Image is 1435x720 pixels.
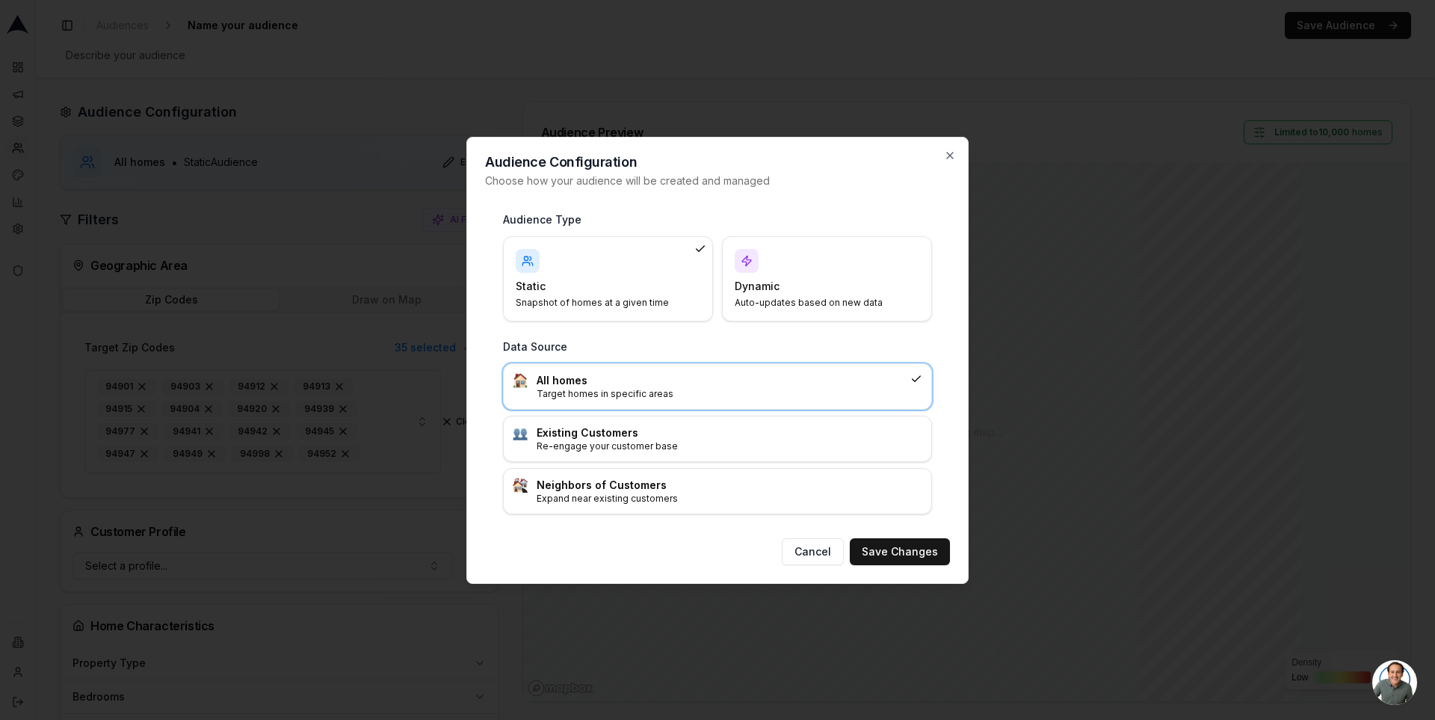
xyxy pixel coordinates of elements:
h3: Neighbors of Customers [537,478,922,493]
p: Auto-updates based on new data [735,297,901,309]
button: Cancel [782,538,844,565]
p: Choose how your audience will be created and managed [485,173,950,188]
div: :busts_in_silhouette:Existing CustomersRe-engage your customer base [503,416,932,462]
h3: Audience Type [503,212,932,227]
div: :house_buildings:Neighbors of CustomersExpand near existing customers [503,468,932,514]
button: Save Changes [850,538,950,565]
p: Target homes in specific areas [537,388,904,400]
img: :busts_in_silhouette: [513,425,528,440]
h3: All homes [537,373,904,388]
p: Expand near existing customers [537,493,922,505]
p: Re-engage your customer base [537,440,922,452]
img: :house_buildings: [513,478,528,493]
img: :house: [513,373,528,388]
p: Snapshot of homes at a given time [516,297,682,309]
div: StaticSnapshot of homes at a given time [503,236,713,321]
h3: Data Source [503,339,932,354]
h4: Static [516,279,682,294]
h2: Audience Configuration [485,156,950,169]
h4: Dynamic [735,279,901,294]
h3: Existing Customers [537,425,922,440]
div: :house:All homesTarget homes in specific areas [503,363,932,410]
div: DynamicAuto-updates based on new data [722,236,932,321]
